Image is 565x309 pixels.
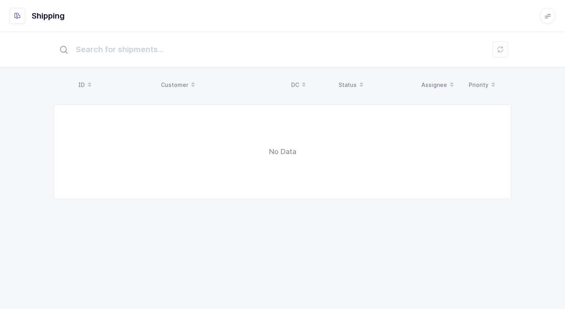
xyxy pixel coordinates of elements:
div: Status [339,78,412,92]
div: DC [291,78,329,92]
h1: Shipping [32,9,65,22]
div: Priority [469,78,507,92]
div: ID [78,78,152,92]
span: No Data [168,140,397,164]
div: Customer [161,78,282,92]
div: Assignee [421,78,459,92]
input: Search for shipments... [54,37,511,62]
